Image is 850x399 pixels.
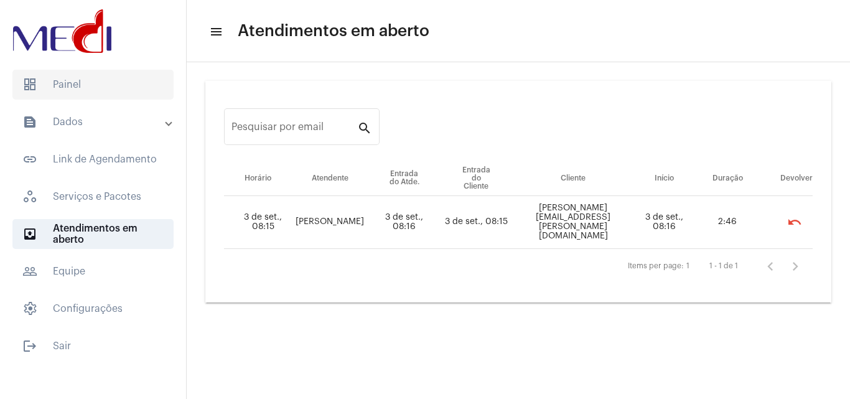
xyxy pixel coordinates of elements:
[634,161,694,196] th: Início
[209,24,222,39] mat-icon: sidenav icon
[10,6,114,56] img: d3a1b5fa-500b-b90f-5a1c-719c20e9830b.png
[787,215,802,230] mat-icon: undo
[357,120,372,135] mat-icon: search
[22,115,166,129] mat-panel-title: Dados
[22,77,37,92] span: sidenav icon
[224,161,291,196] th: Horário
[224,196,291,249] td: 3 de set., 08:15
[22,264,37,279] mat-icon: sidenav icon
[22,115,37,129] mat-icon: sidenav icon
[783,254,808,279] button: Próxima página
[238,21,429,41] span: Atendimentos em aberto
[291,196,368,249] td: [PERSON_NAME]
[368,196,440,249] td: 3 de set., 08:16
[694,196,762,249] td: 2:46
[440,161,512,196] th: Entrada do Cliente
[22,227,37,242] mat-icon: sidenav icon
[12,331,174,361] span: Sair
[709,262,738,270] div: 1 - 1 de 1
[758,254,783,279] button: Página anterior
[512,196,634,249] td: [PERSON_NAME][EMAIL_ADDRESS][PERSON_NAME][DOMAIN_NAME]
[12,70,174,100] span: Painel
[368,161,440,196] th: Entrada do Atde.
[686,262,689,270] div: 1
[762,161,813,196] th: Devolver
[694,161,762,196] th: Duração
[291,161,368,196] th: Atendente
[22,152,37,167] mat-icon: sidenav icon
[7,107,186,137] mat-expansion-panel-header: sidenav iconDados
[12,256,174,286] span: Equipe
[12,294,174,324] span: Configurações
[440,196,512,249] td: 3 de set., 08:15
[12,144,174,174] span: Link de Agendamento
[22,301,37,316] span: sidenav icon
[512,161,634,196] th: Cliente
[766,210,813,235] mat-chip-list: selection
[231,124,357,135] input: Pesquisar por email
[12,182,174,212] span: Serviços e Pacotes
[628,262,684,270] div: Items per page:
[12,219,174,249] span: Atendimentos em aberto
[22,189,37,204] span: sidenav icon
[634,196,694,249] td: 3 de set., 08:16
[22,339,37,354] mat-icon: sidenav icon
